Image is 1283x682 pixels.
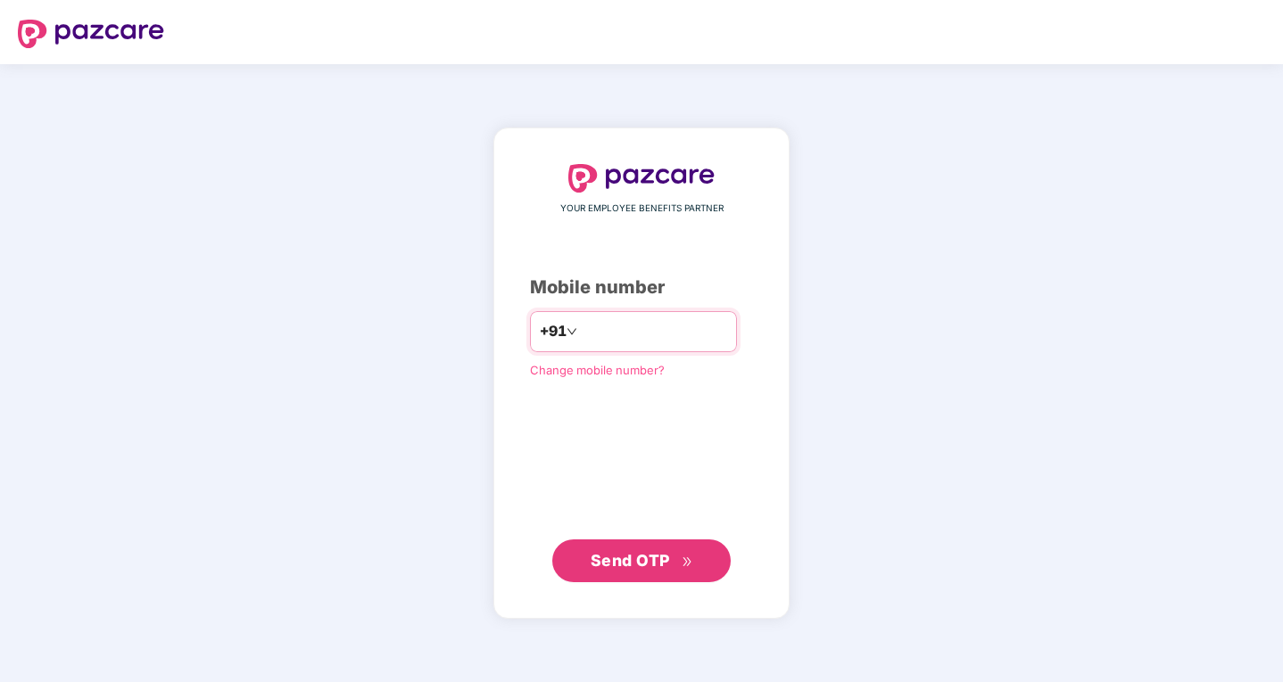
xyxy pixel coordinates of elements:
[560,201,724,216] span: YOUR EMPLOYEE BENEFITS PARTNER
[552,539,731,582] button: Send OTPdouble-right
[682,556,693,568] span: double-right
[18,20,164,48] img: logo
[540,320,567,342] span: +91
[530,274,753,301] div: Mobile number
[567,326,577,337] span: down
[568,164,715,193] img: logo
[530,363,665,377] a: Change mobile number?
[591,551,670,570] span: Send OTP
